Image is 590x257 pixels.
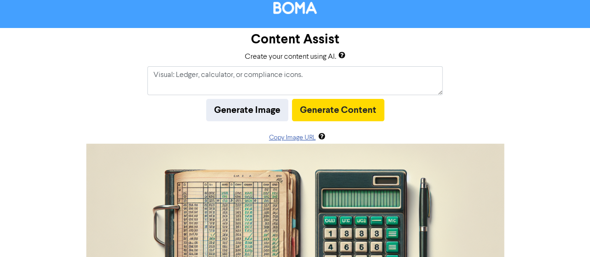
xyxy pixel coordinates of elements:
[147,66,443,95] textarea: Visual: Ledger, calculator, or compliance icons.
[269,132,316,143] button: Copy Image URL
[245,53,336,61] span: Create your content using AI.
[206,99,288,121] button: Generate Image
[292,99,384,121] button: Generate Content
[543,212,590,257] iframe: Chat Widget
[251,32,340,48] h3: Content Assist
[273,2,317,14] img: BOMA Logo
